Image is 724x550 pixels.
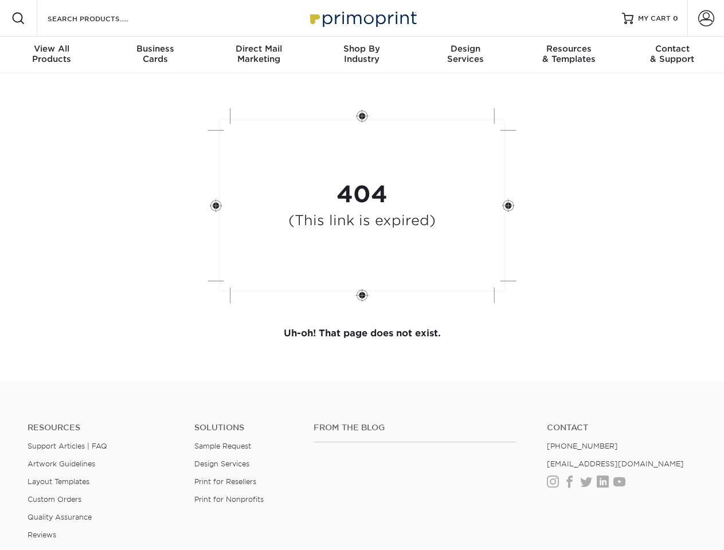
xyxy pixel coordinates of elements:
span: Contact [621,44,724,54]
span: Business [103,44,206,54]
a: DesignServices [414,37,517,73]
h4: From the Blog [314,423,516,433]
h4: Resources [28,423,177,433]
a: [EMAIL_ADDRESS][DOMAIN_NAME] [547,459,684,468]
a: Reviews [28,531,56,539]
strong: 404 [336,180,388,208]
a: Print for Nonprofits [194,495,264,504]
span: MY CART [638,14,671,23]
a: Quality Assurance [28,513,92,521]
a: Contact [547,423,696,433]
a: Custom Orders [28,495,81,504]
div: & Templates [517,44,620,64]
a: Contact& Support [621,37,724,73]
a: BusinessCards [103,37,206,73]
span: 0 [673,14,678,22]
div: & Support [621,44,724,64]
div: Industry [310,44,413,64]
a: Sample Request [194,442,251,450]
a: Resources& Templates [517,37,620,73]
span: Design [414,44,517,54]
div: Cards [103,44,206,64]
span: Direct Mail [207,44,310,54]
input: SEARCH PRODUCTS..... [46,11,158,25]
a: Artwork Guidelines [28,459,95,468]
a: [PHONE_NUMBER] [547,442,618,450]
div: Marketing [207,44,310,64]
div: Services [414,44,517,64]
a: Direct MailMarketing [207,37,310,73]
strong: Uh-oh! That page does not exist. [284,328,441,339]
a: Layout Templates [28,477,89,486]
img: Primoprint [305,6,420,30]
span: Shop By [310,44,413,54]
a: Print for Resellers [194,477,256,486]
a: Support Articles | FAQ [28,442,107,450]
h4: (This link is expired) [288,213,436,229]
a: Design Services [194,459,249,468]
a: Shop ByIndustry [310,37,413,73]
h4: Solutions [194,423,296,433]
span: Resources [517,44,620,54]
